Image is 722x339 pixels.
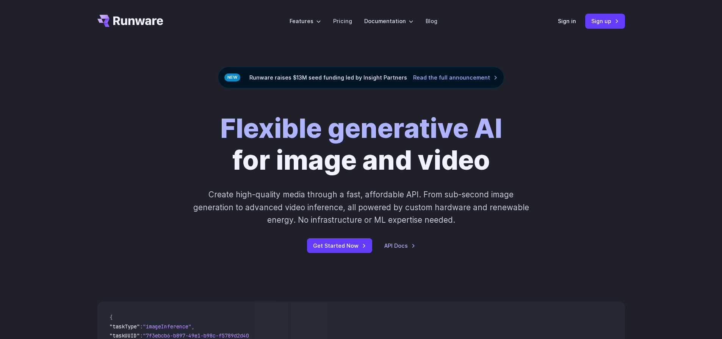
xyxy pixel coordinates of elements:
a: Get Started Now [307,238,372,253]
a: Go to / [97,15,163,27]
span: "7f3ebcb6-b897-49e1-b98c-f5789d2d40d7" [143,332,258,339]
a: Pricing [333,17,352,25]
span: "taskUUID" [110,332,140,339]
h1: for image and video [220,112,502,176]
label: Documentation [364,17,413,25]
a: Sign in [558,17,576,25]
span: : [140,323,143,330]
a: Sign up [585,14,625,28]
a: Blog [426,17,437,25]
a: API Docs [384,241,415,250]
span: : [140,332,143,339]
a: Read the full announcement [413,73,498,82]
div: Runware raises $13M seed funding led by Insight Partners [218,67,504,88]
span: , [191,323,194,330]
strong: Flexible generative AI [220,112,502,144]
span: "taskType" [110,323,140,330]
span: "imageInference" [143,323,191,330]
p: Create high-quality media through a fast, affordable API. From sub-second image generation to adv... [192,188,530,226]
span: { [110,314,113,321]
label: Features [290,17,321,25]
